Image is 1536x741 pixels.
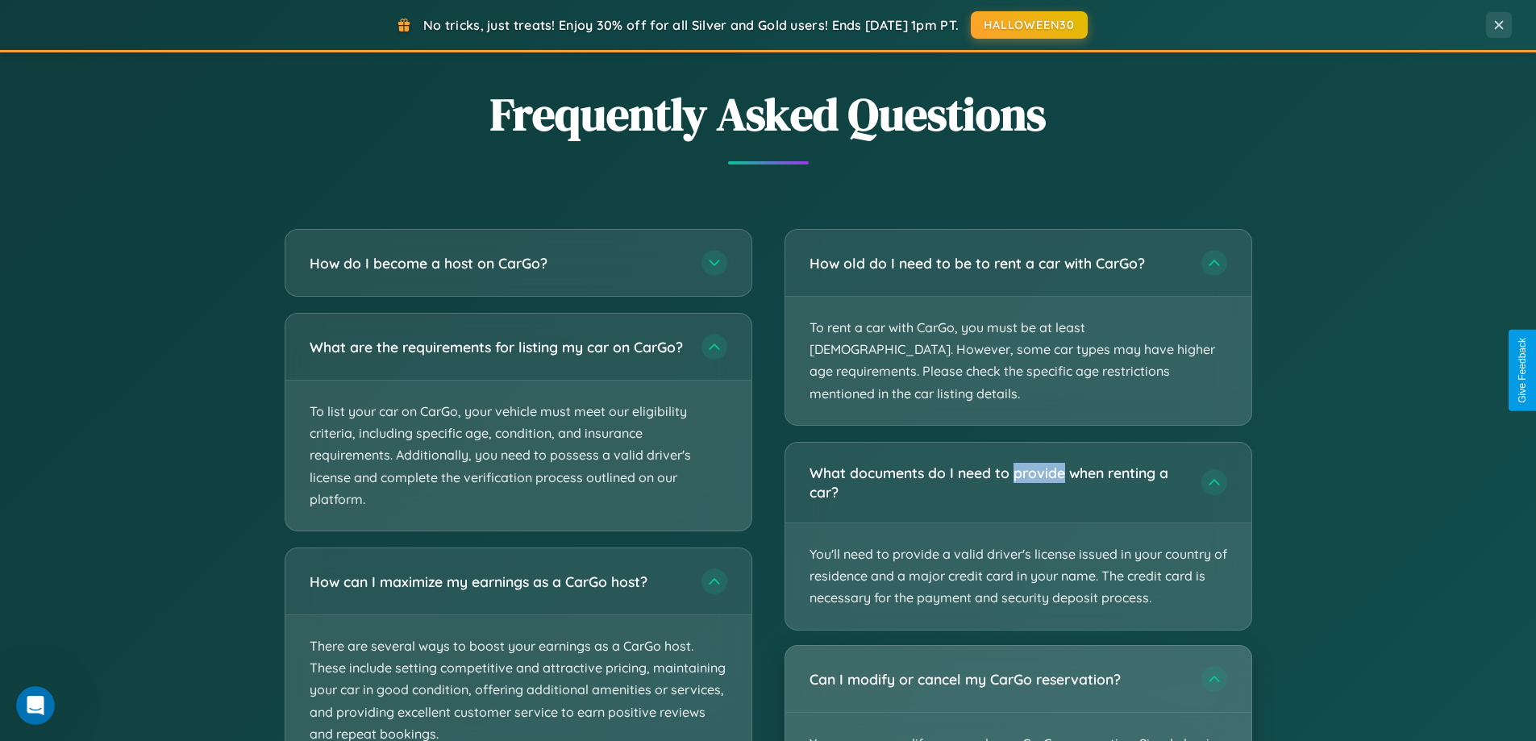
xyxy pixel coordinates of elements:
[310,253,685,273] h3: How do I become a host on CarGo?
[971,11,1088,39] button: HALLOWEEN30
[1517,338,1528,403] div: Give Feedback
[810,253,1185,273] h3: How old do I need to be to rent a car with CarGo?
[810,463,1185,502] h3: What documents do I need to provide when renting a car?
[810,668,1185,689] h3: Can I modify or cancel my CarGo reservation?
[16,686,55,725] iframe: Intercom live chat
[285,381,751,531] p: To list your car on CarGo, your vehicle must meet our eligibility criteria, including specific ag...
[423,17,959,33] span: No tricks, just treats! Enjoy 30% off for all Silver and Gold users! Ends [DATE] 1pm PT.
[310,572,685,592] h3: How can I maximize my earnings as a CarGo host?
[310,337,685,357] h3: What are the requirements for listing my car on CarGo?
[285,83,1252,145] h2: Frequently Asked Questions
[785,297,1251,425] p: To rent a car with CarGo, you must be at least [DEMOGRAPHIC_DATA]. However, some car types may ha...
[785,523,1251,630] p: You'll need to provide a valid driver's license issued in your country of residence and a major c...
